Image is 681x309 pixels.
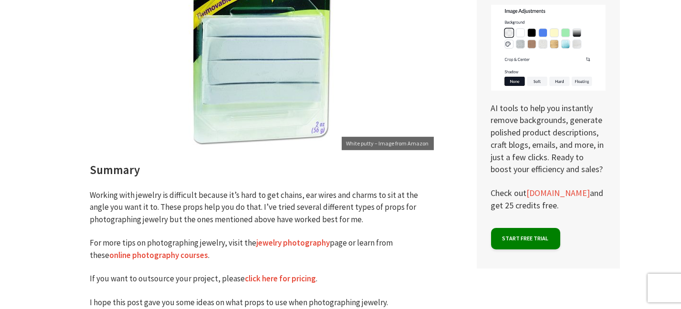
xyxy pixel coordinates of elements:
p: AI tools to help you instantly remove backgrounds, generate polished product descriptions, craft ... [491,5,606,175]
p: If you want to outsource your project, please . [90,273,434,285]
figcaption: White putty – Image from Amazon [342,137,434,150]
a: [DOMAIN_NAME] [527,187,590,199]
a: online photography courses [110,250,209,261]
p: Check out and get 25 credits free. [491,187,606,211]
h2: Summary [90,162,434,178]
a: jewelry photography [257,237,330,248]
a: click here for pricing [245,273,316,284]
p: For more tips on photographing jewelry, visit the page or learn from these . [90,237,434,261]
a: Start free trial [491,228,560,249]
p: I hope this post gave you some ideas on what props to use when photographing jewelry. [90,297,434,309]
p: Working with jewelry is difficult because it’s hard to get chains, ear wires and charms to sit at... [90,189,434,226]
